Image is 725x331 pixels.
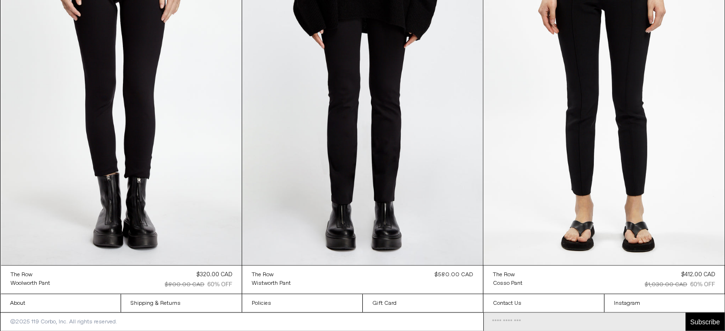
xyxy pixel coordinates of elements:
a: Woolworth Pant [10,279,50,287]
div: The Row [493,271,515,279]
button: Subscribe [685,312,725,331]
a: Cosso Pant [493,279,522,287]
a: The Row [10,270,50,279]
div: The Row [252,271,274,279]
div: 60% OFF [207,280,232,289]
a: The Row [493,270,522,279]
div: $800.00 CAD [165,280,204,289]
div: The Row [10,271,32,279]
div: $1,030.00 CAD [645,280,687,289]
div: $320.00 CAD [196,270,232,279]
a: Instagram [604,294,725,312]
a: About [0,294,121,312]
p: ©2025 119 Corbo, Inc. All rights reserved. [0,312,127,331]
div: 60% OFF [690,280,715,289]
div: $580.00 CAD [435,270,473,279]
a: Policies [242,294,362,312]
a: Gift Card [363,294,483,312]
input: Email Address [484,312,685,331]
a: The Row [252,270,291,279]
a: Wistworth Pant [252,279,291,287]
div: $412.00 CAD [681,270,715,279]
a: Contact Us [483,294,603,312]
a: Shipping & Returns [121,294,241,312]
